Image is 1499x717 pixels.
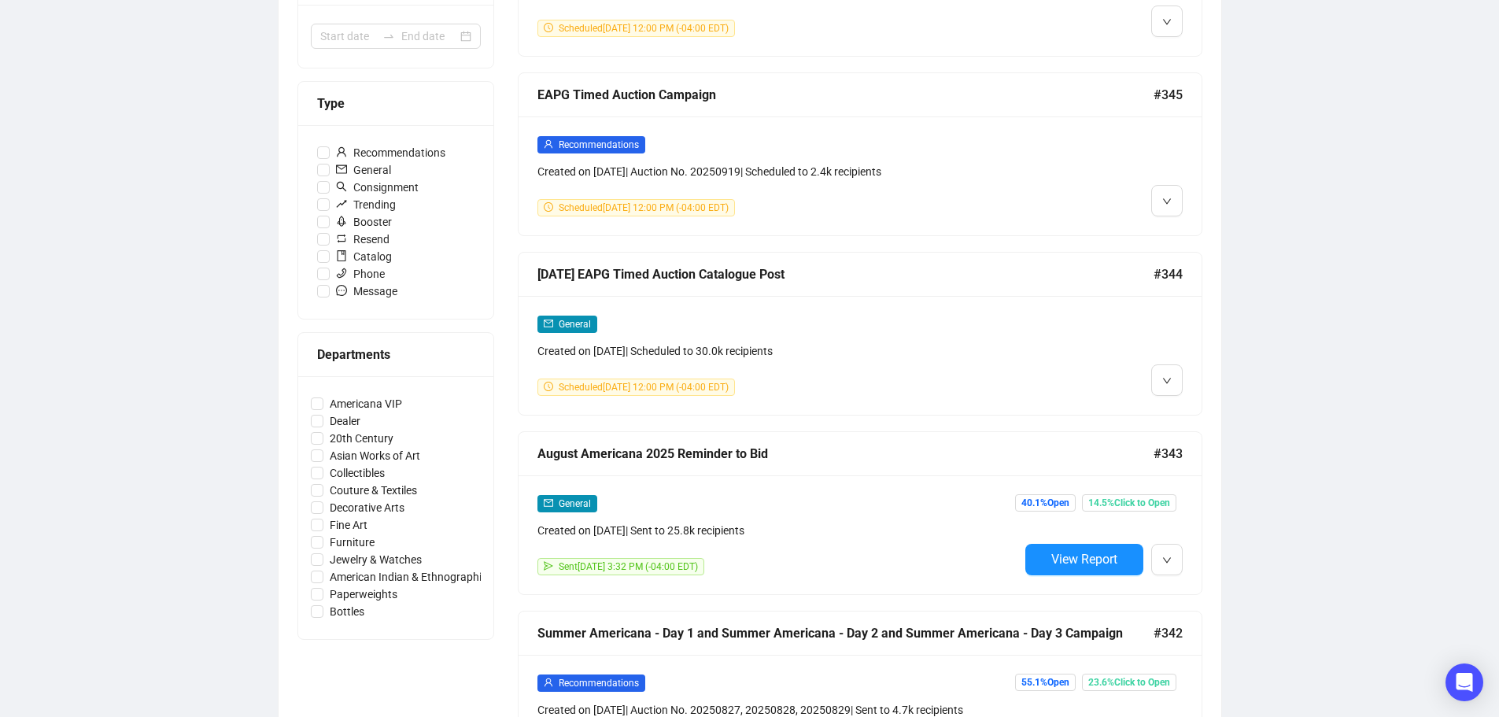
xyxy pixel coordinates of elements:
[1025,544,1143,575] button: View Report
[559,382,729,393] span: Scheduled [DATE] 12:00 PM (-04:00 EDT)
[1162,376,1172,386] span: down
[330,213,398,231] span: Booster
[336,233,347,244] span: retweet
[323,551,428,568] span: Jewelry & Watches
[382,30,395,43] span: swap-right
[336,181,347,192] span: search
[1082,494,1176,512] span: 14.5% Click to Open
[323,482,423,499] span: Couture & Textiles
[518,431,1202,595] a: August Americana 2025 Reminder to Bid#343mailGeneralCreated on [DATE]| Sent to 25.8k recipientsse...
[330,161,397,179] span: General
[323,586,404,603] span: Paperweights
[1154,623,1183,643] span: #342
[537,85,1154,105] div: EAPG Timed Auction Campaign
[559,498,591,509] span: General
[1445,663,1483,701] div: Open Intercom Messenger
[323,412,367,430] span: Dealer
[317,94,474,113] div: Type
[559,561,698,572] span: Sent [DATE] 3:32 PM (-04:00 EDT)
[323,568,493,586] span: American Indian & Ethnographic
[323,395,408,412] span: Americana VIP
[336,198,347,209] span: rise
[1154,264,1183,284] span: #344
[544,678,553,687] span: user
[518,72,1202,236] a: EAPG Timed Auction Campaign#345userRecommendationsCreated on [DATE]| Auction No. 20250919| Schedu...
[336,250,347,261] span: book
[323,464,391,482] span: Collectibles
[330,144,452,161] span: Recommendations
[544,498,553,508] span: mail
[559,319,591,330] span: General
[1015,674,1076,691] span: 55.1% Open
[537,264,1154,284] div: [DATE] EAPG Timed Auction Catalogue Post
[1154,444,1183,464] span: #343
[323,534,381,551] span: Furniture
[544,382,553,391] span: clock-circle
[323,447,426,464] span: Asian Works of Art
[537,444,1154,464] div: August Americana 2025 Reminder to Bid
[323,499,411,516] span: Decorative Arts
[382,30,395,43] span: to
[330,196,402,213] span: Trending
[336,216,347,227] span: rocket
[1051,552,1117,567] span: View Report
[323,430,400,447] span: 20th Century
[330,265,391,283] span: Phone
[323,516,374,534] span: Fine Art
[330,248,398,265] span: Catalog
[537,342,1019,360] div: Created on [DATE] | Scheduled to 30.0k recipients
[336,146,347,157] span: user
[544,139,553,149] span: user
[559,202,729,213] span: Scheduled [DATE] 12:00 PM (-04:00 EDT)
[1082,674,1176,691] span: 23.6% Click to Open
[336,285,347,296] span: message
[1015,494,1076,512] span: 40.1% Open
[544,23,553,32] span: clock-circle
[559,139,639,150] span: Recommendations
[559,678,639,689] span: Recommendations
[317,345,474,364] div: Departments
[401,28,457,45] input: End date
[336,268,347,279] span: phone
[537,522,1019,539] div: Created on [DATE] | Sent to 25.8k recipients
[559,23,729,34] span: Scheduled [DATE] 12:00 PM (-04:00 EDT)
[330,283,404,300] span: Message
[544,319,553,328] span: mail
[1162,197,1172,206] span: down
[323,603,371,620] span: Bottles
[1162,17,1172,27] span: down
[544,561,553,571] span: send
[1154,85,1183,105] span: #345
[336,164,347,175] span: mail
[1162,556,1172,565] span: down
[330,231,396,248] span: Resend
[537,163,1019,180] div: Created on [DATE] | Auction No. 20250919 | Scheduled to 2.4k recipients
[518,252,1202,416] a: [DATE] EAPG Timed Auction Catalogue Post#344mailGeneralCreated on [DATE]| Scheduled to 30.0k reci...
[544,202,553,212] span: clock-circle
[330,179,425,196] span: Consignment
[320,28,376,45] input: Start date
[537,623,1154,643] div: Summer Americana - Day 1 and Summer Americana - Day 2 and Summer Americana - Day 3 Campaign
